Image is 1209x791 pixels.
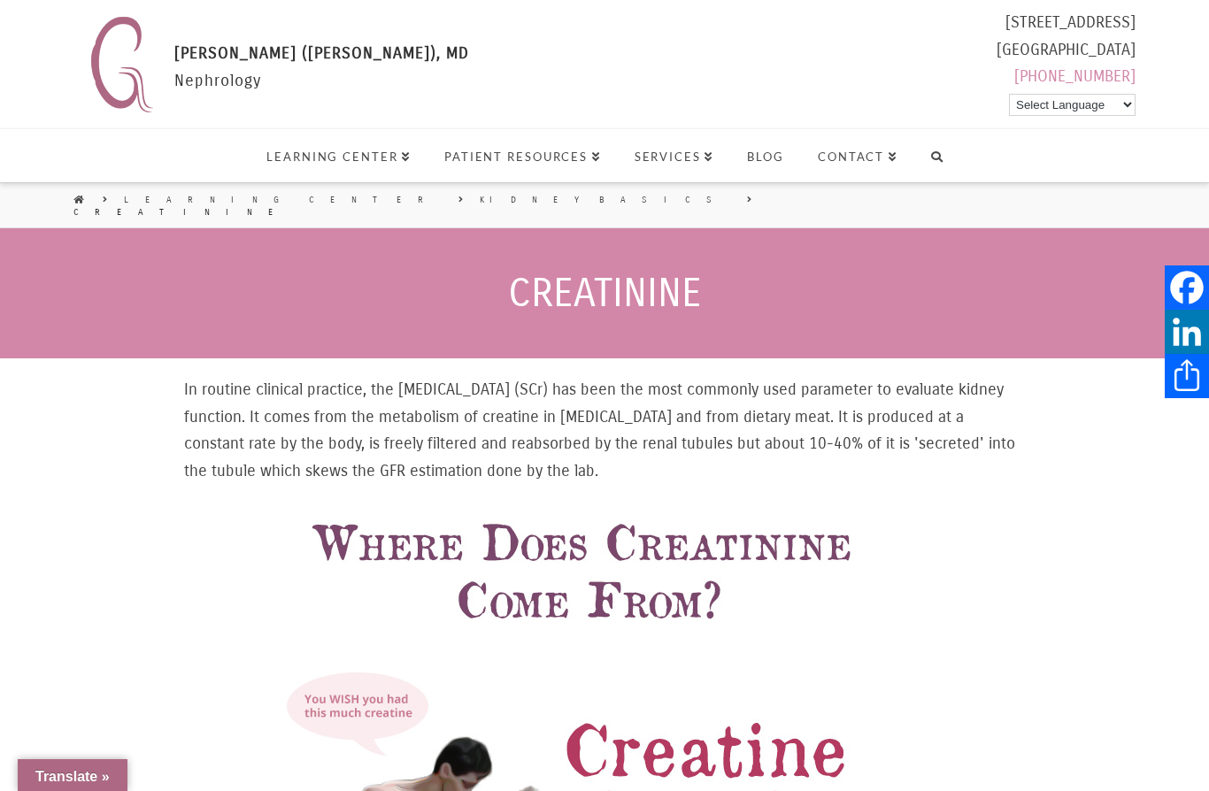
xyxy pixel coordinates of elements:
span: [PERSON_NAME] ([PERSON_NAME]), MD [174,43,469,63]
a: Contact [800,129,913,182]
a: Kidney Basics [480,194,728,206]
span: Services [635,151,714,163]
div: Nephrology [174,40,469,119]
span: Patient Resources [444,151,600,163]
a: Learning Center [124,194,440,206]
span: Learning Center [266,151,411,163]
a: Patient Resources [427,129,617,182]
span: Contact [818,151,897,163]
a: [PHONE_NUMBER] [1014,66,1136,86]
select: Language Translate Widget [1009,94,1136,116]
a: Learning Center [249,129,427,182]
div: [STREET_ADDRESS] [GEOGRAPHIC_DATA] [997,9,1136,97]
span: Translate » [35,769,110,784]
span: Blog [747,151,784,163]
div: Powered by [997,90,1136,119]
a: Blog [729,129,800,182]
a: Creatinine [73,206,289,219]
img: Nephrology [82,9,161,119]
a: Facebook [1165,265,1209,310]
a: Services [617,129,730,182]
a: LinkedIn [1165,310,1209,354]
